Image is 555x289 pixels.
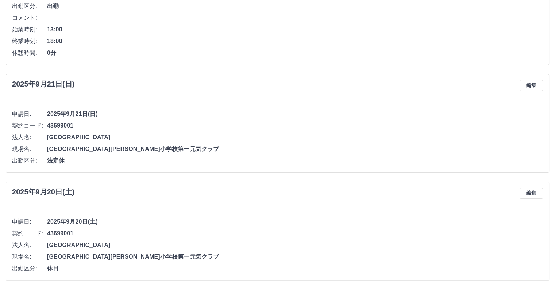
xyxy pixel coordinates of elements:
[47,49,543,57] span: 0分
[12,110,47,118] span: 申請日:
[12,145,47,153] span: 現場名:
[47,110,543,118] span: 2025年9月21日(日)
[12,121,47,130] span: 契約コード:
[12,264,47,273] span: 出勤区分:
[47,37,543,46] span: 18:00
[47,121,543,130] span: 43699001
[47,229,543,238] span: 43699001
[12,156,47,165] span: 出勤区分:
[12,217,47,226] span: 申請日:
[12,49,47,57] span: 休憩時間:
[12,229,47,238] span: 契約コード:
[12,37,47,46] span: 終業時刻:
[47,264,543,273] span: 休日
[12,2,47,11] span: 出勤区分:
[47,156,543,165] span: 法定休
[520,80,543,91] button: 編集
[12,14,47,22] span: コメント:
[47,145,543,153] span: [GEOGRAPHIC_DATA][PERSON_NAME]小学校第一元気クラブ
[47,25,543,34] span: 13:00
[47,2,543,11] span: 出勤
[12,241,47,250] span: 法人名:
[47,252,543,261] span: [GEOGRAPHIC_DATA][PERSON_NAME]小学校第一元気クラブ
[47,217,543,226] span: 2025年9月20日(土)
[12,188,74,196] h3: 2025年9月20日(土)
[520,188,543,199] button: 編集
[47,133,543,142] span: [GEOGRAPHIC_DATA]
[12,133,47,142] span: 法人名:
[12,252,47,261] span: 現場名:
[12,25,47,34] span: 始業時刻:
[12,80,74,88] h3: 2025年9月21日(日)
[47,241,543,250] span: [GEOGRAPHIC_DATA]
